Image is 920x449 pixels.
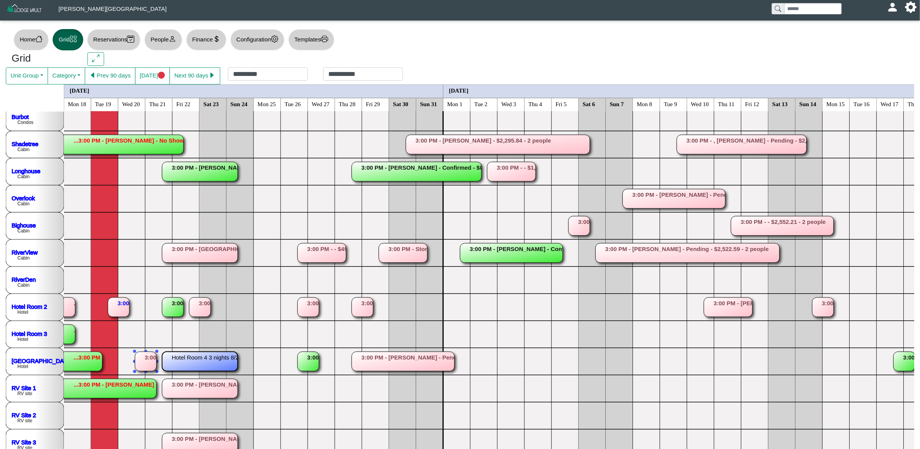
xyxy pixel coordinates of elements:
text: Fri 5 [556,101,567,107]
text: Wed 3 [502,101,516,107]
text: Sun 31 [420,101,437,107]
svg: caret left fill [89,72,97,79]
text: Thu 11 [718,101,735,107]
button: Unit Group [6,67,48,84]
img: Z [6,3,43,17]
button: Next 90 dayscaret right fill [170,67,220,84]
a: RiverDen [12,276,36,282]
text: Cabin [17,228,29,234]
button: Configurationgear [230,29,284,50]
text: Sat 13 [773,101,788,107]
a: Hotel Room 3 [12,330,47,337]
text: [DATE] [449,87,469,93]
svg: person [169,35,176,43]
text: Thu 4 [529,101,543,107]
text: Wed 20 [122,101,140,107]
text: Tue 9 [664,101,677,107]
text: Hotel [17,364,28,369]
svg: gear fill [908,4,914,10]
text: Tue 16 [854,101,870,107]
text: Wed 10 [691,101,709,107]
h3: Grid [12,52,76,65]
text: Sun 7 [610,101,624,107]
text: Mon 1 [447,101,463,107]
svg: currency dollar [213,35,220,43]
text: Cabin [17,174,29,179]
text: Mon 25 [258,101,276,107]
text: Fri 22 [176,101,190,107]
text: Thu 28 [339,101,356,107]
a: Burbot [12,113,29,120]
svg: search [775,5,781,12]
text: Cabin [17,255,29,261]
text: Mon 8 [637,101,653,107]
text: Sat 23 [204,101,219,107]
a: RV Site 3 [12,439,36,445]
a: Bighouse [12,222,36,228]
button: Peopleperson [144,29,182,50]
text: Cabin [17,201,29,206]
text: Wed 27 [312,101,330,107]
a: Longhouse [12,167,40,174]
text: Thu 21 [149,101,166,107]
button: [DATE]circle fill [135,67,170,84]
svg: person fill [890,4,896,10]
button: Gridgrid [53,29,83,50]
a: RV Site 1 [12,384,36,391]
svg: circle fill [158,72,165,79]
button: Financecurrency dollar [186,29,226,50]
button: Reservationscalendar2 check [87,29,140,50]
text: Tue 19 [95,101,111,107]
svg: arrows angle expand [92,55,99,62]
input: Check in [228,67,308,81]
text: Mon 18 [68,101,86,107]
text: [DATE] [70,87,89,93]
svg: gear [271,35,278,43]
a: Hotel Room 2 [12,303,47,310]
svg: house [35,35,43,43]
text: Wed 17 [881,101,899,107]
a: [GEOGRAPHIC_DATA] 4 [12,357,77,364]
input: Check out [323,67,403,81]
text: Tue 2 [475,101,488,107]
button: Homehouse [14,29,49,50]
button: arrows angle expand [87,52,104,66]
text: Fri 12 [745,101,759,107]
text: Sat 6 [583,101,596,107]
button: caret left fillPrev 90 days [85,67,135,84]
button: Templatesprinter [288,29,334,50]
text: Tue 26 [285,101,301,107]
text: Hotel [17,337,28,342]
svg: grid [70,35,77,43]
a: Overlook [12,194,35,201]
svg: calendar2 check [127,35,134,43]
text: Sun 24 [231,101,248,107]
text: Mon 15 [827,101,845,107]
text: Cabin [17,282,29,288]
svg: caret right fill [208,72,216,79]
text: Cabin [17,147,29,152]
text: Sat 30 [393,101,409,107]
svg: printer [321,35,328,43]
text: Hotel [17,310,28,315]
a: Shadetree [12,140,38,147]
button: Category [48,67,85,84]
text: Condos [17,120,33,125]
a: RV Site 2 [12,411,36,418]
a: RiverView [12,249,38,255]
text: RV site [17,418,33,423]
text: Sun 14 [800,101,817,107]
text: RV site [17,391,33,396]
text: Fri 29 [366,101,380,107]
